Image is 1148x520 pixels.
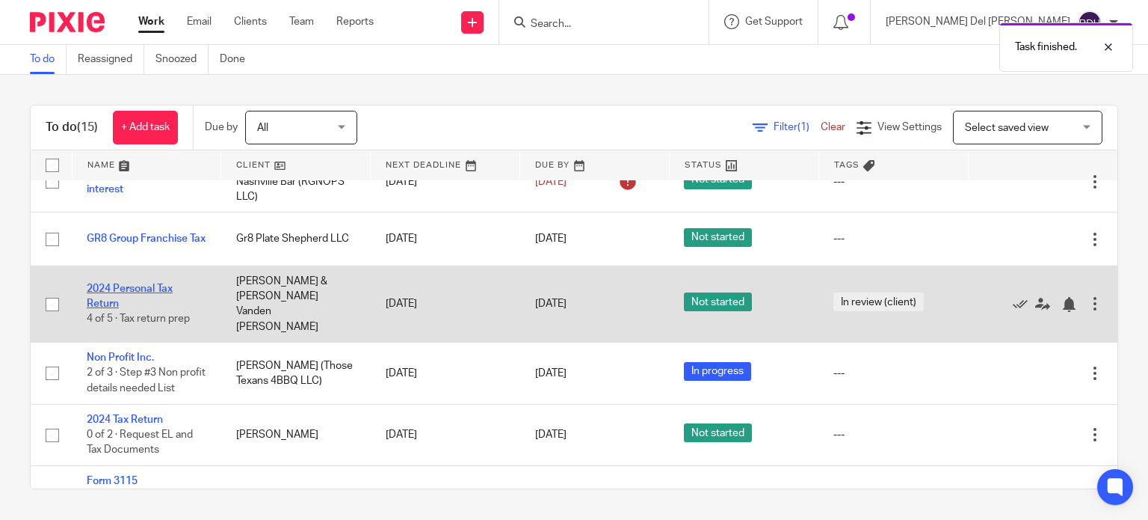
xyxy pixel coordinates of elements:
span: Filter [774,122,821,132]
span: 2 of 3 · Step #3 Non profit details needed List [87,368,206,394]
a: Done [220,45,256,74]
img: Pixie [30,12,105,32]
span: All [257,123,268,133]
td: [DATE] [371,404,520,465]
input: Search [529,18,664,31]
a: Reports [336,14,374,29]
span: [DATE] [535,177,567,187]
a: 2024 Tax Return [87,415,163,425]
td: [DATE] [371,343,520,404]
span: 0 of 2 · Request EL and Tax Documents [87,429,193,456]
td: [PERSON_NAME] [221,404,371,465]
td: Mama [PERSON_NAME] Nashville Bar (RGNOPS LLC) [221,151,371,212]
span: Tags [834,161,860,169]
a: Form 3115 [87,476,138,486]
a: Snoozed [155,45,209,74]
span: [DATE] [535,368,567,379]
a: Work [138,14,164,29]
img: svg%3E [1078,10,1102,34]
td: [PERSON_NAME] & [PERSON_NAME] Vanden [PERSON_NAME] [221,266,371,342]
td: Gr8 Plate Shepherd LLC [221,212,371,266]
span: In progress [684,362,751,381]
span: [DATE] [535,234,567,245]
div: --- [833,231,953,246]
div: --- [833,366,953,381]
a: 2024 Personal Tax Return [87,284,173,309]
p: Task finished. [1015,40,1077,55]
span: In review (client) [833,293,924,311]
div: --- [833,174,953,189]
a: Team [289,14,314,29]
a: GR8 Group Franchise Tax [87,233,206,244]
td: [PERSON_NAME] (Those Texans 4BBQ LLC) [221,343,371,404]
a: + Add task [113,111,178,144]
div: --- [833,427,953,442]
span: Not started [684,423,752,442]
a: To do [30,45,67,74]
a: Mark as done [1013,296,1035,311]
a: Waiver request sales tax interest [87,169,203,195]
span: (1) [797,122,809,132]
a: Reassigned [78,45,144,74]
span: [DATE] [535,299,567,309]
td: [DATE] [371,212,520,266]
a: Email [187,14,212,29]
span: Not started [684,228,752,247]
span: View Settings [877,122,942,132]
h1: To do [46,120,98,135]
td: [DATE] [371,266,520,342]
a: Clients [234,14,267,29]
span: Not started [684,293,752,311]
a: Non Profit Inc. [87,352,154,363]
p: Due by [205,120,238,135]
span: Select saved view [965,123,1049,133]
td: [DATE] [371,151,520,212]
a: Clear [821,122,845,132]
span: 4 of 5 · Tax return prep [87,314,190,325]
span: [DATE] [535,429,567,440]
span: (15) [77,121,98,133]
